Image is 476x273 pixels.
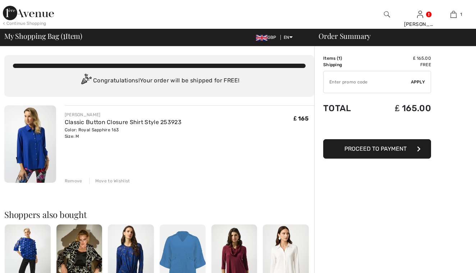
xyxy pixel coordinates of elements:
[338,56,340,61] span: 1
[63,31,65,40] span: 1
[284,35,293,40] span: EN
[79,74,93,88] img: Congratulation2.svg
[324,71,411,93] input: Promo code
[437,10,470,19] a: 1
[89,178,130,184] div: Move to Wishlist
[370,62,431,68] td: Free
[294,115,308,122] span: ₤ 165
[65,119,182,126] a: Classic Button Closure Shirt Style 253923
[370,96,431,120] td: ₤ 165.00
[460,11,462,18] span: 1
[3,6,54,20] img: 1ère Avenue
[65,112,182,118] div: [PERSON_NAME]
[65,127,182,140] div: Color: Royal Sapphire 163 Size: M
[310,32,472,40] div: Order Summary
[323,55,370,62] td: Items ( )
[411,79,425,85] span: Apply
[4,210,314,219] h2: Shoppers also bought
[370,55,431,62] td: ₤ 165.00
[13,74,306,88] div: Congratulations! Your order will be shipped for FREE!
[417,11,423,18] a: Sign In
[256,35,279,40] span: GBP
[323,96,370,120] td: Total
[384,10,390,19] img: search the website
[256,35,267,41] img: UK Pound
[344,145,407,152] span: Proceed to Payment
[4,32,82,40] span: My Shopping Bag ( Item)
[323,62,370,68] td: Shipping
[323,120,431,137] iframe: PayPal
[404,21,437,28] div: [PERSON_NAME]
[65,178,82,184] div: Remove
[323,139,431,159] button: Proceed to Payment
[450,10,457,19] img: My Bag
[417,10,423,19] img: My Info
[4,105,56,183] img: Classic Button Closure Shirt Style 253923
[3,20,46,27] div: < Continue Shopping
